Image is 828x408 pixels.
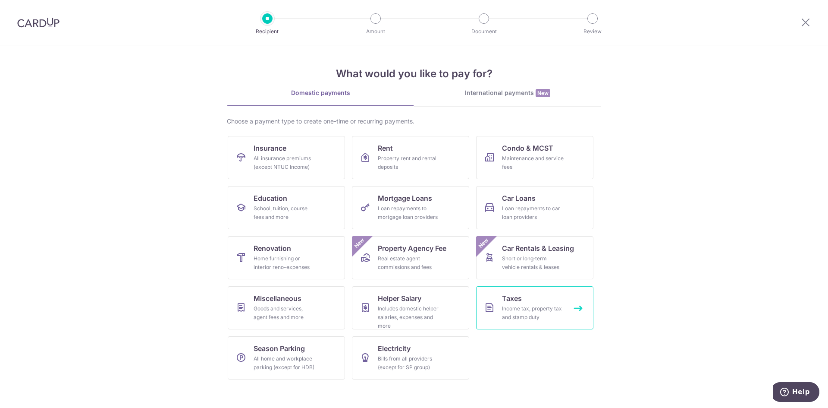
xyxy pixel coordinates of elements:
[378,343,411,354] span: Electricity
[228,186,345,229] a: EducationSchool, tuition, course fees and more
[228,286,345,329] a: MiscellaneousGoods and services, agent fees and more
[254,293,301,304] span: Miscellaneous
[477,236,491,250] span: New
[352,186,469,229] a: Mortgage LoansLoan repayments to mortgage loan providers
[352,236,469,279] a: Property Agency FeeReal estate agent commissions and feesNew
[378,154,440,171] div: Property rent and rental deposits
[254,304,316,322] div: Goods and services, agent fees and more
[502,204,564,221] div: Loan repayments to car loan providers
[254,193,287,203] span: Education
[227,89,414,97] div: Domestic payments
[228,236,345,279] a: RenovationHome furnishing or interior reno-expenses
[19,6,37,14] span: Help
[235,27,299,36] p: Recipient
[352,136,469,179] a: RentProperty rent and rental deposits
[227,117,601,126] div: Choose a payment type to create one-time or recurring payments.
[502,304,564,322] div: Income tax, property tax and stamp duty
[476,236,593,279] a: Car Rentals & LeasingShort or long‑term vehicle rentals & leasesNew
[352,336,469,380] a: ElectricityBills from all providers (except for SP group)
[254,354,316,372] div: All home and workplace parking (except for HDB)
[378,193,432,203] span: Mortgage Loans
[414,89,601,98] div: International payments
[344,27,408,36] p: Amount
[536,89,550,97] span: New
[228,336,345,380] a: Season ParkingAll home and workplace parking (except for HDB)
[17,17,60,28] img: CardUp
[254,204,316,221] div: School, tuition, course fees and more
[561,27,624,36] p: Review
[378,304,440,330] div: Includes domestic helper salaries, expenses and more
[378,293,421,304] span: Helper Salary
[254,154,316,171] div: All insurance premiums (except NTUC Income)
[228,136,345,179] a: InsuranceAll insurance premiums (except NTUC Income)
[502,243,574,253] span: Car Rentals & Leasing
[502,143,553,153] span: Condo & MCST
[476,136,593,179] a: Condo & MCSTMaintenance and service fees
[254,254,316,272] div: Home furnishing or interior reno-expenses
[378,254,440,272] div: Real estate agent commissions and fees
[502,254,564,272] div: Short or long‑term vehicle rentals & leases
[352,236,367,250] span: New
[254,243,291,253] span: Renovation
[476,186,593,229] a: Car LoansLoan repayments to car loan providers
[476,286,593,329] a: TaxesIncome tax, property tax and stamp duty
[502,293,522,304] span: Taxes
[227,66,601,82] h4: What would you like to pay for?
[502,154,564,171] div: Maintenance and service fees
[378,204,440,221] div: Loan repayments to mortgage loan providers
[773,382,819,404] iframe: Opens a widget where you can find more information
[378,143,393,153] span: Rent
[378,354,440,372] div: Bills from all providers (except for SP group)
[502,193,536,203] span: Car Loans
[452,27,516,36] p: Document
[254,143,286,153] span: Insurance
[352,286,469,329] a: Helper SalaryIncludes domestic helper salaries, expenses and more
[378,243,446,253] span: Property Agency Fee
[254,343,305,354] span: Season Parking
